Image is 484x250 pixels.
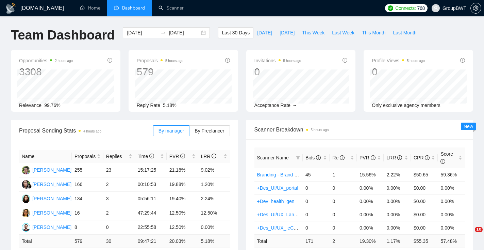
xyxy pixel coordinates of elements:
[411,208,438,221] td: $0.00
[438,208,465,221] td: 0.00%
[438,234,465,248] td: 57.48 %
[103,192,135,206] td: 3
[438,221,465,234] td: 0.00%
[253,27,276,38] button: [DATE]
[158,128,184,134] span: By manager
[303,221,330,234] td: 0
[303,181,330,194] td: 0
[303,208,330,221] td: 0
[138,154,154,159] span: Time
[330,208,357,221] td: 0
[22,224,71,230] a: OB[PERSON_NAME]
[5,3,16,14] img: logo
[165,59,183,63] time: 5 hours ago
[137,103,160,108] span: Reply Rate
[72,177,103,192] td: 166
[122,5,145,11] span: Dashboard
[32,209,71,217] div: [PERSON_NAME]
[332,155,345,160] span: Re
[280,29,295,36] span: [DATE]
[360,155,375,160] span: PVR
[470,5,481,11] a: setting
[19,103,41,108] span: Relevance
[257,185,298,191] a: +Des_UI/UX_portal
[393,29,416,36] span: Last Month
[137,65,183,78] div: 579
[201,154,217,159] span: LRR
[357,194,384,208] td: 0.00%
[22,194,30,203] img: SK
[44,103,60,108] span: 99.76%
[293,103,296,108] span: --
[167,235,198,248] td: 20.03 %
[72,150,103,163] th: Proposals
[180,154,185,158] span: info-circle
[440,159,445,164] span: info-circle
[295,153,301,163] span: filter
[19,150,72,163] th: Name
[330,221,357,234] td: 0
[461,227,477,243] iframe: Intercom live chat
[372,103,440,108] span: Only exclusive agency members
[135,220,167,235] td: 22:55:58
[22,210,71,215] a: OL[PERSON_NAME]
[471,5,481,11] span: setting
[330,168,357,181] td: 1
[316,155,321,160] span: info-circle
[411,234,438,248] td: $ 55.35
[411,168,438,181] td: $50.65
[198,192,230,206] td: 2.24%
[19,126,153,135] span: Proposal Sending Stats
[19,65,73,78] div: 3308
[114,5,119,10] span: dashboard
[417,4,425,12] span: 768
[303,194,330,208] td: 0
[161,30,166,35] span: swap-right
[340,155,345,160] span: info-circle
[103,150,135,163] th: Replies
[388,5,393,11] img: upwork-logo.png
[384,181,411,194] td: 0.00%
[362,29,385,36] span: This Month
[411,181,438,194] td: $0.00
[343,58,347,63] span: info-circle
[22,223,30,232] img: OB
[395,4,416,12] span: Connects:
[283,59,301,63] time: 5 hours ago
[135,177,167,192] td: 00:10:53
[74,153,96,160] span: Proposals
[384,208,411,221] td: 0.00%
[371,155,375,160] span: info-circle
[296,156,300,160] span: filter
[254,57,301,65] span: Invitations
[137,57,183,65] span: Proposals
[103,206,135,220] td: 2
[425,155,430,160] span: info-circle
[107,58,112,63] span: info-circle
[386,155,402,160] span: LRR
[328,27,358,38] button: Last Week
[257,225,314,231] a: +Des_UI/UX_ eCommerce
[411,221,438,234] td: $0.00
[384,221,411,234] td: 0.00%
[72,163,103,177] td: 255
[464,124,473,129] span: New
[438,194,465,208] td: 0.00%
[384,168,411,181] td: 2.22%
[32,166,71,174] div: [PERSON_NAME]
[135,192,167,206] td: 05:56:11
[460,58,465,63] span: info-circle
[358,27,389,38] button: This Month
[257,199,295,204] a: +Dev_health_gen
[438,181,465,194] td: 0.00%
[149,154,154,158] span: info-circle
[438,168,465,181] td: 59.36%
[103,220,135,235] td: 0
[440,151,453,164] span: Score
[475,227,483,232] span: 10
[332,29,354,36] span: Last Week
[414,155,430,160] span: CPR
[254,125,465,134] span: Scanner Breakdown
[195,128,224,134] span: By Freelancer
[167,220,198,235] td: 12.50%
